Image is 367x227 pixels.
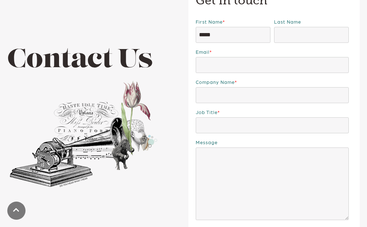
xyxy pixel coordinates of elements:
span: Company name [196,79,235,85]
span: Email [196,49,210,54]
h1: Contact Us [7,46,179,75]
span: Last name [274,19,301,24]
span: First name [196,19,223,24]
span: Message [196,139,218,145]
span: Job Title [196,109,218,115]
img: Collage of phonograph, flowers, and elephant and a hand [7,78,159,190]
